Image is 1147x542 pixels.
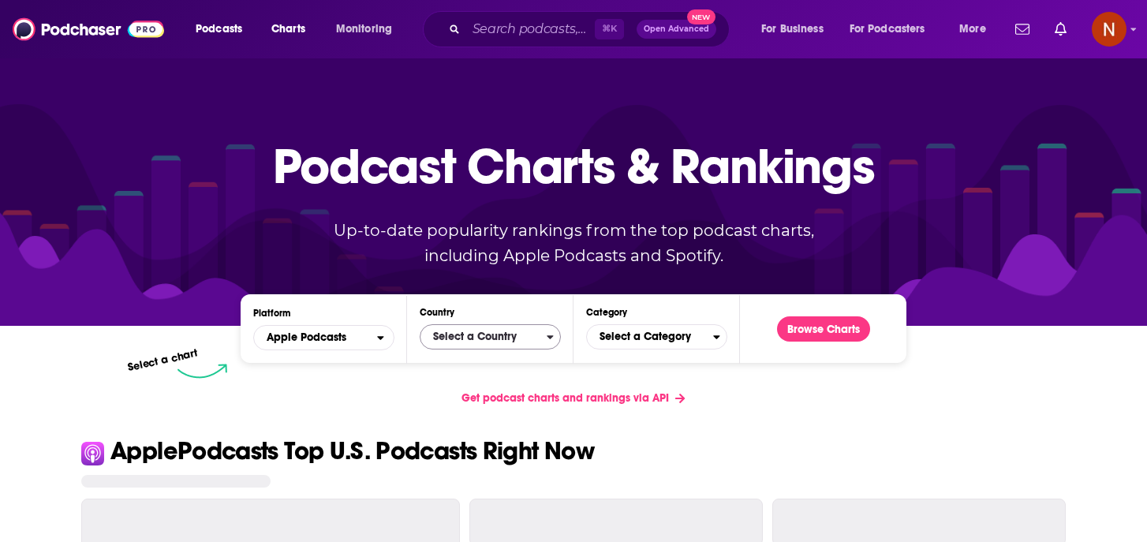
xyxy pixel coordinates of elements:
span: Logged in as AdelNBM [1092,12,1126,47]
button: open menu [839,17,948,42]
div: Search podcasts, credits, & more... [438,11,745,47]
button: Browse Charts [777,316,870,342]
span: Monitoring [336,18,392,40]
a: Show notifications dropdown [1009,16,1036,43]
a: Get podcast charts and rankings via API [449,379,697,417]
button: Open AdvancedNew [637,20,716,39]
a: Show notifications dropdown [1048,16,1073,43]
span: Charts [271,18,305,40]
span: Open Advanced [644,25,709,33]
span: Apple Podcasts [254,324,377,351]
button: Show profile menu [1092,12,1126,47]
button: Categories [586,324,727,349]
span: Select a Category [587,323,713,350]
span: For Business [761,18,824,40]
p: Select a chart [126,346,199,374]
button: open menu [750,17,843,42]
span: For Podcasters [850,18,925,40]
button: open menu [253,325,394,350]
img: User Profile [1092,12,1126,47]
button: open menu [185,17,263,42]
span: More [959,18,986,40]
span: Get podcast charts and rankings via API [461,391,669,405]
p: Up-to-date popularity rankings from the top podcast charts, including Apple Podcasts and Spotify. [302,218,845,268]
button: open menu [325,17,413,42]
p: Podcast Charts & Rankings [273,114,875,217]
a: Charts [261,17,315,42]
button: Countries [420,324,561,349]
span: New [687,9,715,24]
img: select arrow [177,364,227,379]
button: open menu [948,17,1006,42]
p: Apple Podcasts Top U.S. Podcasts Right Now [110,439,594,464]
span: ⌘ K [595,19,624,39]
span: Podcasts [196,18,242,40]
h2: Platforms [253,325,394,350]
img: Apple Icon [81,442,104,465]
img: Podchaser - Follow, Share and Rate Podcasts [13,14,164,44]
span: Select a Country [420,323,547,350]
input: Search podcasts, credits, & more... [466,17,595,42]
